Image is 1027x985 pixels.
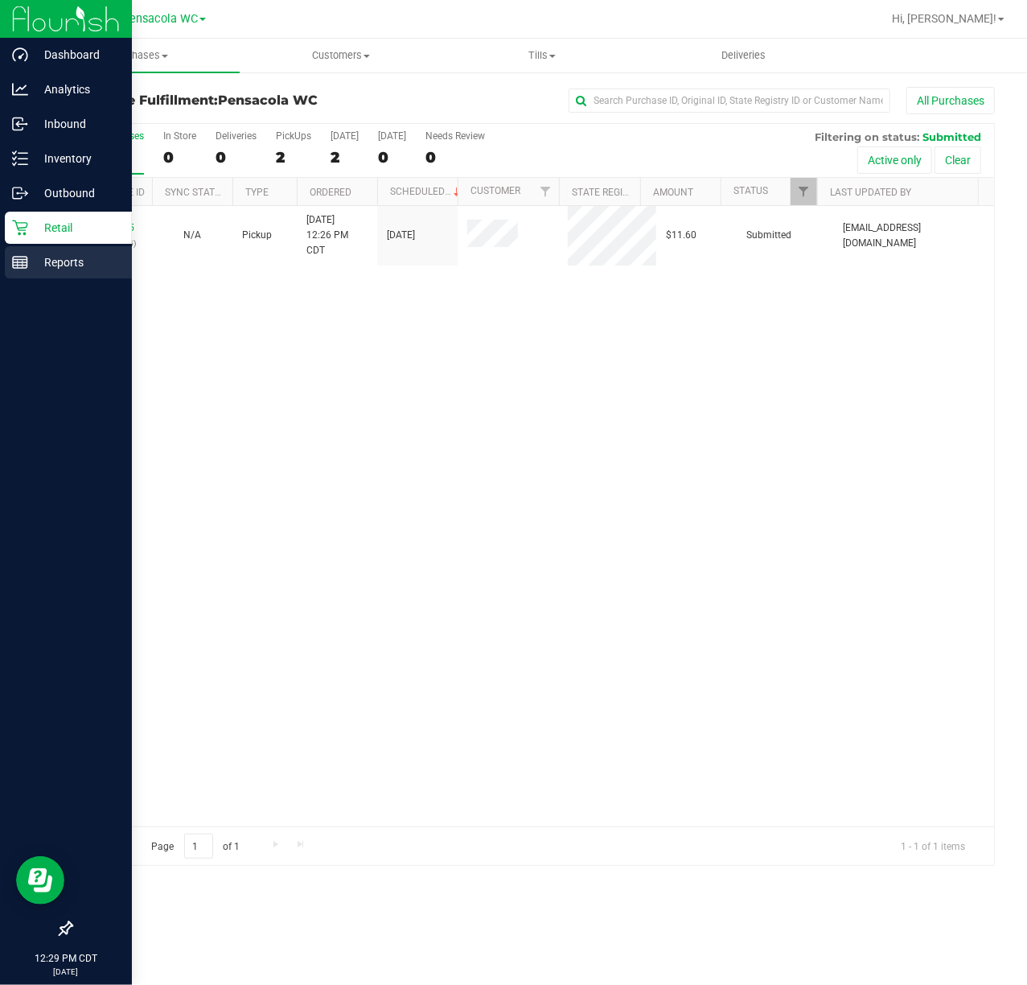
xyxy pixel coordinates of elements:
inline-svg: Inventory [12,150,28,167]
a: Filter [532,178,559,205]
input: 1 [184,834,213,859]
div: 0 [163,148,196,167]
div: 2 [276,148,311,167]
a: Customers [240,39,441,72]
a: Ordered [310,187,351,198]
a: Filter [791,178,817,205]
inline-svg: Retail [12,220,28,236]
div: [DATE] [378,130,406,142]
div: PickUps [276,130,311,142]
iframe: Resource center [16,856,64,905]
inline-svg: Dashboard [12,47,28,63]
span: Tills [442,48,642,63]
div: In Store [163,130,196,142]
div: 0 [425,148,485,167]
button: Clear [935,146,981,174]
a: Amount [653,187,693,198]
a: Customer [470,185,520,196]
p: Inventory [28,149,125,168]
a: Purchases [39,39,240,72]
p: Retail [28,218,125,237]
a: Last Updated By [830,187,911,198]
p: Reports [28,253,125,272]
div: 2 [331,148,359,167]
a: Scheduled [390,186,463,197]
span: Page of 1 [138,834,253,859]
inline-svg: Analytics [12,81,28,97]
h3: Purchase Fulfillment: [71,93,379,108]
inline-svg: Outbound [12,185,28,201]
span: 1 - 1 of 1 items [888,834,978,858]
span: Pickup [242,228,272,243]
span: Not Applicable [183,229,201,241]
span: Purchases [39,48,240,63]
p: 12:29 PM CDT [7,951,125,966]
span: Deliveries [700,48,787,63]
p: Dashboard [28,45,125,64]
span: [EMAIL_ADDRESS][DOMAIN_NAME] [843,220,984,251]
p: Outbound [28,183,125,203]
inline-svg: Reports [12,254,28,270]
span: Pensacola WC [218,93,318,108]
button: All Purchases [906,87,995,114]
a: Status [733,185,768,196]
button: Active only [857,146,932,174]
a: Sync Status [165,187,227,198]
span: Pensacola WC [122,12,198,26]
p: Analytics [28,80,125,99]
span: Customers [240,48,440,63]
span: Hi, [PERSON_NAME]! [892,12,996,25]
div: [DATE] [331,130,359,142]
p: [DATE] [7,966,125,978]
span: Submitted [746,228,791,243]
input: Search Purchase ID, Original ID, State Registry ID or Customer Name... [569,89,890,113]
a: Tills [442,39,643,72]
span: [DATE] 12:26 PM CDT [306,212,368,259]
div: 0 [216,148,257,167]
div: Deliveries [216,130,257,142]
inline-svg: Inbound [12,116,28,132]
span: Submitted [922,130,981,143]
div: Needs Review [425,130,485,142]
button: N/A [183,228,201,243]
a: Type [245,187,269,198]
p: Inbound [28,114,125,134]
span: [DATE] [387,228,415,243]
a: State Registry ID [573,187,657,198]
span: $11.60 [666,228,696,243]
div: 0 [378,148,406,167]
a: Deliveries [643,39,844,72]
span: Filtering on status: [815,130,919,143]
